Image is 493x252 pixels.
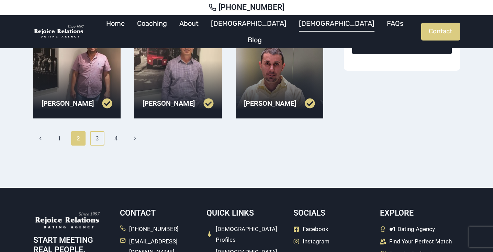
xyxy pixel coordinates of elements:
[293,224,328,234] a: Facebook
[242,32,268,48] a: Blog
[120,208,200,218] h5: Contact
[33,25,85,39] img: Rejoice Relations
[33,131,324,146] nav: Page navigation
[90,131,105,146] a: 3
[216,224,286,245] span: [DEMOGRAPHIC_DATA] Profiles
[206,224,286,245] a: [DEMOGRAPHIC_DATA] Profiles
[380,224,435,234] a: #1 Dating Agency
[8,3,485,12] a: [PHONE_NUMBER]
[303,224,328,234] span: Facebook
[205,15,293,32] a: [DEMOGRAPHIC_DATA]
[120,224,179,234] a: [PHONE_NUMBER]
[109,131,124,146] a: 4
[380,208,460,218] h5: Explore
[293,236,329,247] a: Instagram
[129,224,179,234] span: [PHONE_NUMBER]
[71,131,86,146] span: 2
[421,23,460,41] a: Contact
[131,15,173,32] a: Coaching
[303,236,329,247] span: Instagram
[206,208,286,218] h5: Quick Links
[389,224,435,234] span: #1 Dating Agency
[380,236,452,247] a: Find Your Perfect Match
[88,15,421,48] nav: Primary Navigation
[219,3,284,12] span: [PHONE_NUMBER]
[52,131,67,146] a: 1
[173,15,205,32] a: About
[389,236,452,247] span: Find Your Perfect Match
[293,15,381,32] a: [DEMOGRAPHIC_DATA]
[293,208,373,218] h5: Socials
[381,15,410,32] a: FAQs
[100,15,131,32] a: Home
